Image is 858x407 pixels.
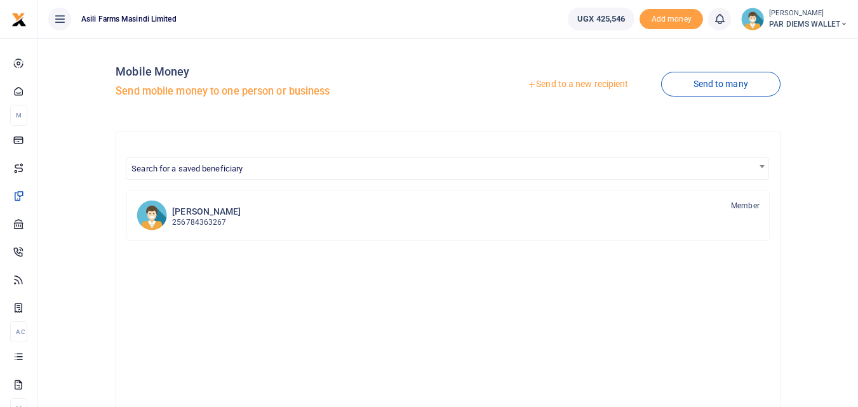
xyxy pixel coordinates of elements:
[661,72,781,97] a: Send to many
[116,85,443,98] h5: Send mobile money to one person or business
[741,8,764,30] img: profile-user
[495,73,660,96] a: Send to a new recipient
[116,65,443,79] h4: Mobile Money
[731,200,760,211] span: Member
[640,13,703,23] a: Add money
[568,8,634,30] a: UGX 425,546
[76,13,182,25] span: Asili Farms Masindi Limited
[577,13,625,25] span: UGX 425,546
[126,190,770,241] a: DK [PERSON_NAME] 256784363267 Member
[11,12,27,27] img: logo-small
[10,105,27,126] li: M
[126,157,769,180] span: Search for a saved beneficiary
[741,8,848,30] a: profile-user [PERSON_NAME] PAR DIEMS WALLET
[640,9,703,30] li: Toup your wallet
[563,8,640,30] li: Wallet ballance
[131,164,243,173] span: Search for a saved beneficiary
[11,14,27,23] a: logo-small logo-large logo-large
[640,9,703,30] span: Add money
[769,8,848,19] small: [PERSON_NAME]
[137,200,167,230] img: DK
[769,18,848,30] span: PAR DIEMS WALLET
[126,158,768,178] span: Search for a saved beneficiary
[10,321,27,342] li: Ac
[172,206,241,217] h6: [PERSON_NAME]
[172,217,241,229] p: 256784363267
